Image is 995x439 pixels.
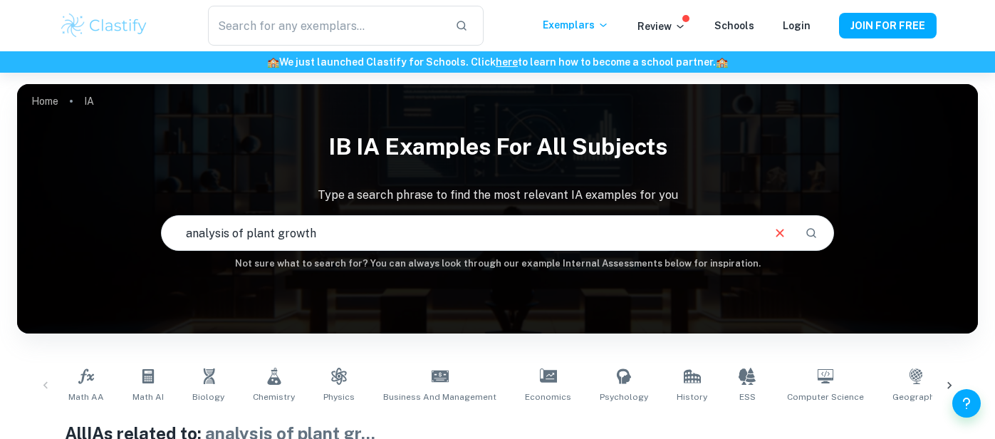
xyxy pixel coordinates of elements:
[162,213,760,253] input: E.g. player arrangements, enthalpy of combustion, analysis of a big city...
[952,389,981,418] button: Help and Feedback
[253,391,295,403] span: Chemistry
[677,391,707,403] span: History
[59,11,150,40] img: Clastify logo
[84,93,94,109] p: IA
[3,54,992,70] h6: We just launched Clastify for Schools. Click to learn how to become a school partner.
[208,6,443,46] input: Search for any exemplars...
[68,391,104,403] span: Math AA
[839,13,937,38] button: JOIN FOR FREE
[383,391,496,403] span: Business and Management
[323,391,355,403] span: Physics
[267,56,279,68] span: 🏫
[783,20,811,31] a: Login
[799,221,823,245] button: Search
[600,391,648,403] span: Psychology
[766,219,793,247] button: Clear
[714,20,754,31] a: Schools
[17,257,978,271] h6: Not sure what to search for? You can always look through our example Internal Assessments below f...
[17,124,978,170] h1: IB IA examples for all subjects
[17,187,978,204] p: Type a search phrase to find the most relevant IA examples for you
[892,391,939,403] span: Geography
[496,56,518,68] a: here
[132,391,164,403] span: Math AI
[637,19,686,34] p: Review
[525,391,571,403] span: Economics
[543,17,609,33] p: Exemplars
[716,56,728,68] span: 🏫
[31,91,58,111] a: Home
[787,391,864,403] span: Computer Science
[739,391,756,403] span: ESS
[192,391,224,403] span: Biology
